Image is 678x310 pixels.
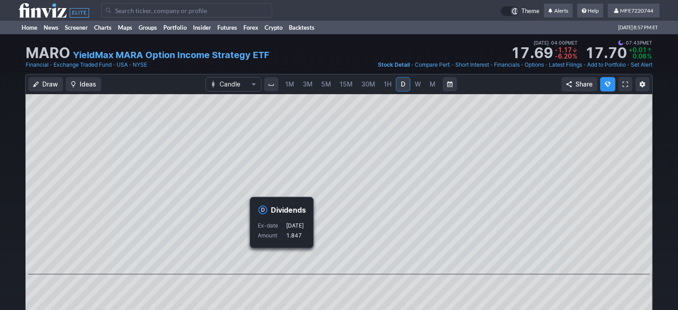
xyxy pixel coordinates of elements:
a: Compare Perf. [415,60,450,69]
a: Backtests [286,21,318,34]
span: Share [575,80,593,89]
span: • [583,60,586,69]
span: • [411,60,414,69]
a: Theme [501,6,539,16]
span: • [627,60,630,69]
a: NYSE [133,60,147,69]
a: Options [525,60,544,69]
span: 3M [303,80,313,88]
a: 30M [357,77,379,91]
span: M [430,80,436,88]
span: • [549,39,551,47]
a: Charts [91,21,115,34]
span: +0.01 [629,46,647,54]
span: 15M [340,80,353,88]
span: Candle [220,80,247,89]
span: % [647,52,652,60]
p: Amount [258,231,285,240]
button: Chart Type [206,77,261,91]
button: Share [561,77,597,91]
a: USA [117,60,128,69]
a: M [426,77,440,91]
a: Forex [240,21,261,34]
span: • [49,60,53,69]
a: Add to Portfolio [587,60,626,69]
button: Range [443,77,457,91]
a: Futures [214,21,240,34]
span: MFE7220744 [620,7,653,14]
a: W [411,77,425,91]
span: -6.20 [555,52,572,60]
a: Crypto [261,21,286,34]
span: 1H [384,80,391,88]
a: Insider [190,21,214,34]
span: 1M [285,80,294,88]
a: 3M [299,77,317,91]
a: Stock Detail [378,60,410,69]
span: Compare Perf. [415,61,450,68]
strong: 17.69 [511,46,553,60]
span: • [129,60,132,69]
a: Screener [62,21,91,34]
span: 0.06 [633,52,647,60]
div: Event [250,197,314,248]
span: Theme [521,6,539,16]
span: • [451,60,454,69]
a: Portfolio [160,21,190,34]
span: Ideas [80,80,96,89]
p: [DATE] [286,221,304,230]
span: • [112,60,116,69]
a: Help [577,4,603,18]
a: MFE7220744 [608,4,660,18]
strong: 17.70 [585,46,627,60]
a: News [40,21,62,34]
a: YieldMax MARA Option Income Strategy ETF [73,49,269,61]
span: Latest Filings [549,61,582,68]
a: Financial [26,60,49,69]
span: 5M [321,80,331,88]
a: Fullscreen [618,77,633,91]
span: W [415,80,421,88]
a: D [396,77,410,91]
a: Groups [135,21,160,34]
p: Ex-date [258,221,285,230]
span: [DATE] 04:00PM ET [534,39,578,47]
span: 07:43PM ET [618,39,652,47]
a: 5M [317,77,335,91]
button: Ideas [66,77,101,91]
a: Home [18,21,40,34]
span: Draw [42,80,58,89]
a: Exchange Traded Fund [54,60,112,69]
span: Stock Detail [378,61,410,68]
a: Financials [494,60,520,69]
button: Interval [264,77,278,91]
span: 30M [361,80,375,88]
span: • [490,60,493,69]
span: [DATE] 8:57 PM ET [618,21,658,34]
button: Chart Settings [635,77,650,91]
a: 1M [281,77,298,91]
input: Search [101,3,272,18]
span: • [521,60,524,69]
a: Short Interest [455,60,489,69]
span: % [572,52,577,60]
span: D [401,80,405,88]
a: Maps [115,21,135,34]
span: • [624,39,626,47]
a: Alerts [544,4,573,18]
span: • [545,60,548,69]
a: Set Alert [631,60,652,69]
h4: Dividends [271,205,306,215]
a: 1H [380,77,395,91]
button: Explore new features [600,77,615,91]
button: Draw [28,77,63,91]
p: 1.847 [286,231,304,240]
a: 15M [336,77,357,91]
h1: MARO [26,46,70,60]
a: Latest Filings [549,60,582,69]
span: -1.17 [555,46,572,54]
